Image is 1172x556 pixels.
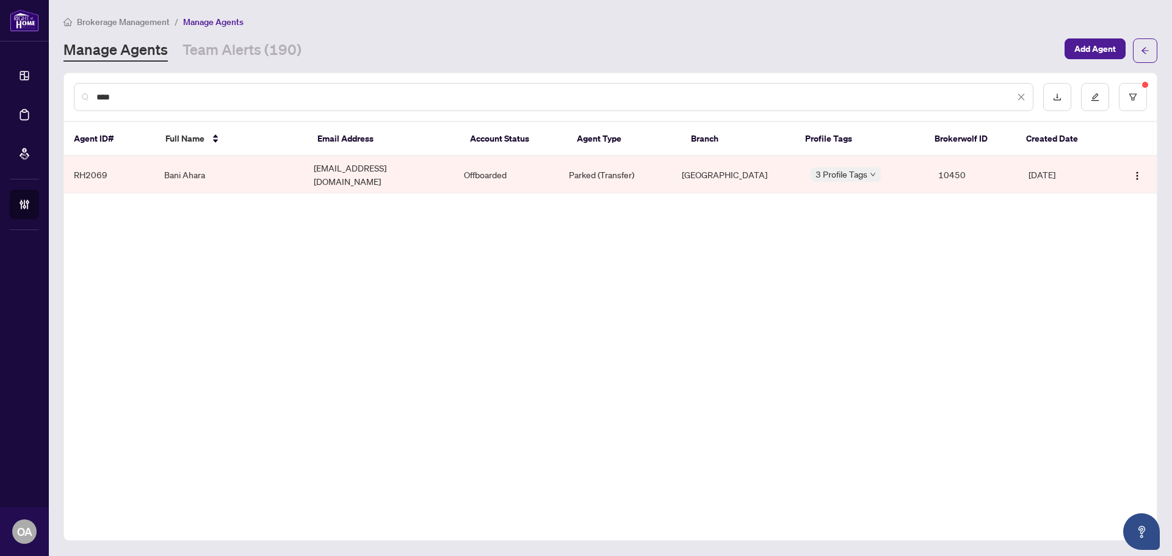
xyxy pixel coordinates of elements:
[1043,83,1071,111] button: download
[559,156,671,193] td: Parked (Transfer)
[77,16,170,27] span: Brokerage Management
[63,18,72,26] span: home
[165,132,204,145] span: Full Name
[816,167,867,181] span: 3 Profile Tags
[63,40,168,62] a: Manage Agents
[10,9,39,32] img: logo
[308,122,460,156] th: Email Address
[64,156,154,193] td: RH2069
[175,15,178,29] li: /
[672,156,801,193] td: [GEOGRAPHIC_DATA]
[1141,46,1149,55] span: arrow-left
[1081,83,1109,111] button: edit
[1129,93,1137,101] span: filter
[870,171,876,178] span: down
[304,156,454,193] td: [EMAIL_ADDRESS][DOMAIN_NAME]
[1019,156,1109,193] td: [DATE]
[1016,122,1108,156] th: Created Date
[17,523,32,540] span: OA
[64,122,156,156] th: Agent ID#
[1127,165,1147,184] button: Logo
[454,156,559,193] td: Offboarded
[154,156,305,193] td: Bani Ahara
[183,40,302,62] a: Team Alerts (190)
[1065,38,1126,59] button: Add Agent
[567,122,681,156] th: Agent Type
[795,122,925,156] th: Profile Tags
[1074,39,1116,59] span: Add Agent
[1132,171,1142,181] img: Logo
[1119,83,1147,111] button: filter
[156,122,308,156] th: Full Name
[1123,513,1160,550] button: Open asap
[925,122,1016,156] th: Brokerwolf ID
[1091,93,1099,101] span: edit
[460,122,567,156] th: Account Status
[1017,93,1025,101] span: close
[183,16,244,27] span: Manage Agents
[681,122,795,156] th: Branch
[928,156,1019,193] td: 10450
[1053,93,1062,101] span: download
